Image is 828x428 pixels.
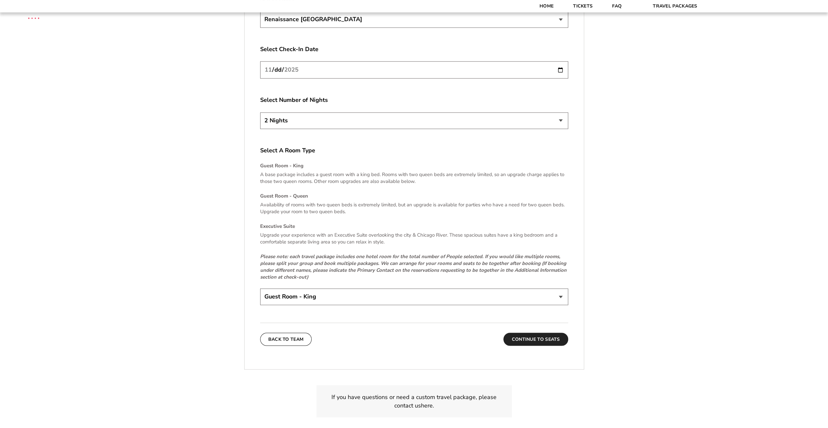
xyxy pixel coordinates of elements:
[260,171,568,185] p: A base package includes a guest room with a king bed. Rooms with two queen beds are extremely lim...
[260,201,568,215] p: Availability of rooms with two queen beds is extremely limited, but an upgrade is available for p...
[324,393,504,409] p: If you have questions or need a custom travel package, please contact us .
[260,162,568,169] h4: Guest Room - King
[260,223,568,230] h4: Executive Suite
[260,193,568,200] h4: Guest Room - Queen
[260,45,568,53] label: Select Check-In Date
[20,3,48,32] img: CBS Sports Thanksgiving Classic
[421,401,433,409] a: here
[260,253,567,280] em: Please note: each travel package includes one hotel room for the total number of People selected....
[260,96,568,104] label: Select Number of Nights
[260,232,568,245] p: Upgrade your experience with an Executive Suite overlooking the city & Chicago River. These spaci...
[503,333,568,346] button: Continue To Seats
[260,146,568,155] label: Select A Room Type
[260,333,312,346] button: Back To Team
